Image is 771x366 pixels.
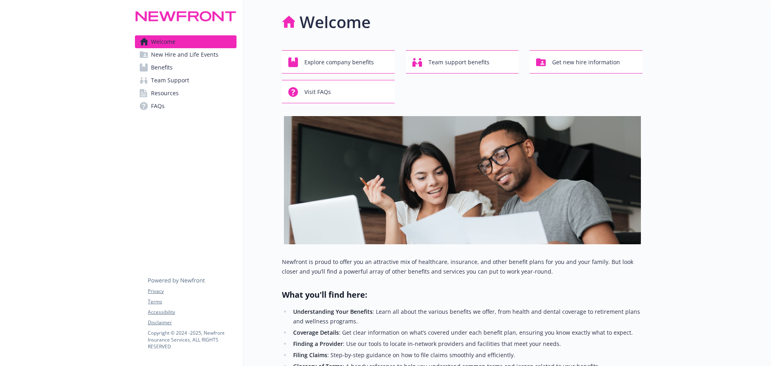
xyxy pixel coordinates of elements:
a: Accessibility [148,309,236,316]
span: Team support benefits [428,55,490,70]
button: Visit FAQs [282,80,395,103]
li: : Learn all about the various benefits we offer, from health and dental coverage to retirement pl... [291,307,642,326]
li: : Step-by-step guidance on how to file claims smoothly and efficiently. [291,350,642,360]
strong: Coverage Details [293,329,339,336]
span: Resources [151,87,179,100]
span: Explore company benefits [304,55,374,70]
a: Welcome [135,35,237,48]
strong: Finding a Provider [293,340,343,348]
img: overview page banner [284,116,641,244]
button: Explore company benefits [282,50,395,74]
a: Privacy [148,288,236,295]
span: Visit FAQs [304,84,331,100]
span: New Hire and Life Events [151,48,218,61]
span: Welcome [151,35,175,48]
a: Team Support [135,74,237,87]
h2: What you'll find here: [282,289,642,301]
a: FAQs [135,100,237,112]
a: Benefits [135,61,237,74]
li: : Use our tools to locate in-network providers and facilities that meet your needs. [291,339,642,349]
a: Terms [148,298,236,305]
button: Get new hire information [530,50,642,74]
p: Newfront is proud to offer you an attractive mix of healthcare, insurance, and other benefit plan... [282,257,642,276]
a: New Hire and Life Events [135,48,237,61]
a: Disclaimer [148,319,236,326]
span: Team Support [151,74,189,87]
span: Get new hire information [552,55,620,70]
h1: Welcome [300,10,371,34]
span: FAQs [151,100,165,112]
li: : Get clear information on what’s covered under each benefit plan, ensuring you know exactly what... [291,328,642,337]
strong: Filing Claims [293,351,327,359]
p: Copyright © 2024 - 2025 , Newfront Insurance Services, ALL RIGHTS RESERVED [148,329,236,350]
a: Resources [135,87,237,100]
button: Team support benefits [406,50,519,74]
span: Benefits [151,61,173,74]
strong: Understanding Your Benefits [293,308,373,315]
